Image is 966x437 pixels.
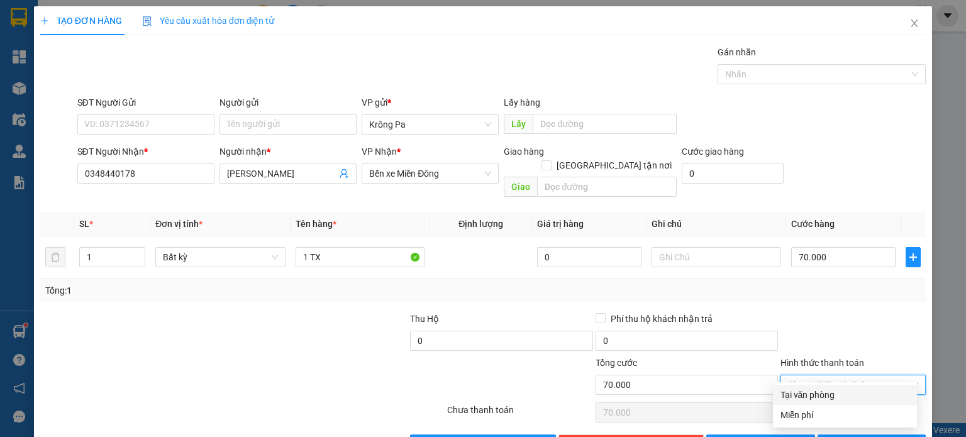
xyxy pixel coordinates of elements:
[113,48,136,63] span: Gửi:
[682,147,744,157] label: Cước giao hàng
[537,247,641,267] input: 0
[552,158,677,172] span: [GEOGRAPHIC_DATA] tận nơi
[533,114,677,134] input: Dọc đường
[155,219,203,229] span: Đơn vị tính
[537,219,584,229] span: Giá trị hàng
[780,358,864,368] label: Hình thức thanh toán
[113,34,158,43] span: [DATE] 14:51
[906,252,920,262] span: plus
[504,177,537,197] span: Giao
[219,96,357,109] div: Người gửi
[906,247,921,267] button: plus
[296,219,336,229] span: Tên hàng
[596,358,637,368] span: Tổng cước
[504,114,533,134] span: Lấy
[909,18,919,28] span: close
[504,147,544,157] span: Giao hàng
[77,96,214,109] div: SĐT Người Gửi
[410,314,439,324] span: Thu Hộ
[780,408,909,422] div: Miễn phí
[113,87,150,109] span: 1 TX
[537,177,677,197] input: Dọc đường
[339,169,349,179] span: user-add
[369,164,491,183] span: Bến xe Miền Đông
[362,96,499,109] div: VP gửi
[897,6,932,41] button: Close
[780,388,909,402] div: Tại văn phòng
[45,247,65,267] button: delete
[45,284,374,297] div: Tổng: 1
[296,247,425,267] input: VD: Bàn, Ghế
[142,16,275,26] span: Yêu cầu xuất hóa đơn điện tử
[682,163,784,184] input: Cước giao hàng
[113,69,166,84] span: Krông Pa
[142,16,152,26] img: icon
[219,145,357,158] div: Người nhận
[40,16,49,25] span: plus
[791,219,835,229] span: Cước hàng
[362,147,397,157] span: VP Nhận
[446,403,594,425] div: Chưa thanh toán
[647,212,786,236] th: Ghi chú
[77,145,214,158] div: SĐT Người Nhận
[40,16,122,26] span: TẠO ĐƠN HÀNG
[606,312,718,326] span: Phí thu hộ khách nhận trả
[504,97,540,108] span: Lấy hàng
[652,247,781,267] input: Ghi Chú
[163,248,277,267] span: Bất kỳ
[6,39,70,58] h2: QUDUB9NL
[79,219,89,229] span: SL
[458,219,503,229] span: Định lượng
[718,47,756,57] label: Gán nhãn
[32,9,84,28] b: Cô Hai
[369,115,491,134] span: Krông Pa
